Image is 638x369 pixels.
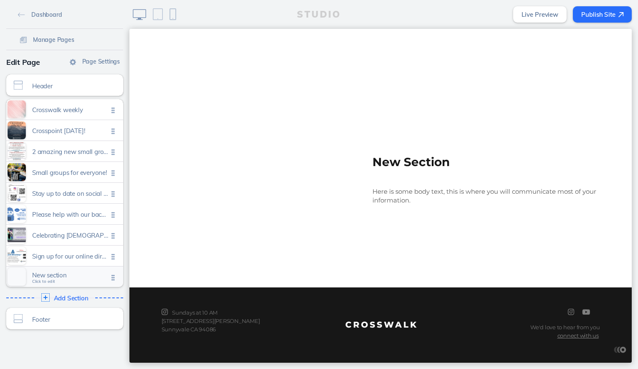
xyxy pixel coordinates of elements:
img: icon-vertical-dots@2x.png [113,170,115,176]
span: Crosspoint [DATE]! [32,127,108,134]
span: Manage Pages [33,36,74,44]
span: Stay up to date on social media [32,190,108,197]
span: Dashboard [31,11,62,18]
span: Celebrating [DEMOGRAPHIC_DATA] [32,232,108,239]
p: We'd love to hear from you [324,294,471,311]
img: icon-vertical-dots@2x.png [111,212,113,218]
img: icon-pages@2x.png [20,37,27,43]
span: Crosswalk weekly [32,106,108,113]
img: icon-vertical-dots@2x.png [113,254,115,260]
img: icon-section-type-add@2x.png [41,293,50,302]
span: Page Settings [82,58,120,65]
img: icon-vertical-dots@2x.png [113,149,115,155]
div: New Section [243,125,471,141]
span: Sign up for our online directory [32,253,108,260]
img: icon-tablet@2x.png [153,8,163,20]
a: connect with us [428,303,469,310]
img: icon-vertical-dots@2x.png [113,274,115,281]
img: icon-vertical-dots@2x.png [113,191,115,197]
span: Small groups for everyone! [32,169,108,176]
img: icon-vertical-dots@2x.png [111,233,113,239]
img: icon-vertical-dots@2x.png [111,128,113,134]
img: icon-vertical-dots@2x.png [113,233,115,239]
div: Edit Page [6,54,123,70]
a: Live Preview [513,6,567,23]
img: icon-vertical-dots@2x.png [111,274,113,281]
img: icon-vertical-dots@2x.png [111,170,113,176]
p: Sundays at 10 AM [STREET_ADDRESS][PERSON_NAME] Sunnyvale CA 94086 [32,279,178,305]
span: Add Section [54,295,89,302]
img: icon-vertical-dots@2x.png [111,191,113,197]
span: New section [32,272,108,279]
span: Please help with our backpack drive! [32,211,108,218]
img: icon-vertical-dots@2x.png [113,212,115,218]
img: icon-vertical-dots@2x.png [113,128,115,134]
img: icon-section-type-header@2x.png [14,81,23,90]
button: Publish Site [573,6,632,23]
img: icon-vertical-dots@2x.png [113,107,115,113]
span: Click to edit [32,279,55,284]
img: icon-section-type-footer@2x.png [14,314,23,323]
img: icon-vertical-dots@2x.png [111,107,113,113]
img: icon-back-arrow@2x.png [18,13,25,17]
span: Footer [32,316,108,323]
span: 2 amazing new small groups available! sign up [DATE]! [DOMAIN_NAME] [32,148,108,155]
img: icon-vertical-dots@2x.png [111,149,113,155]
img: icon-desktop@2x.png [133,9,146,20]
img: icon-gear@2x.png [70,59,76,65]
img: 6eda30ae-2aa7-484c-96a7-589c14db3f18.png [199,279,304,313]
img: icon-arrow-ne@2x.png [618,12,624,18]
div: Here is some body text, this is where you will communicate most of your information. [243,158,471,176]
img: icon-vertical-dots@2x.png [111,254,113,260]
img: icon-phone@2x.png [170,8,176,20]
span: Header [32,82,108,90]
